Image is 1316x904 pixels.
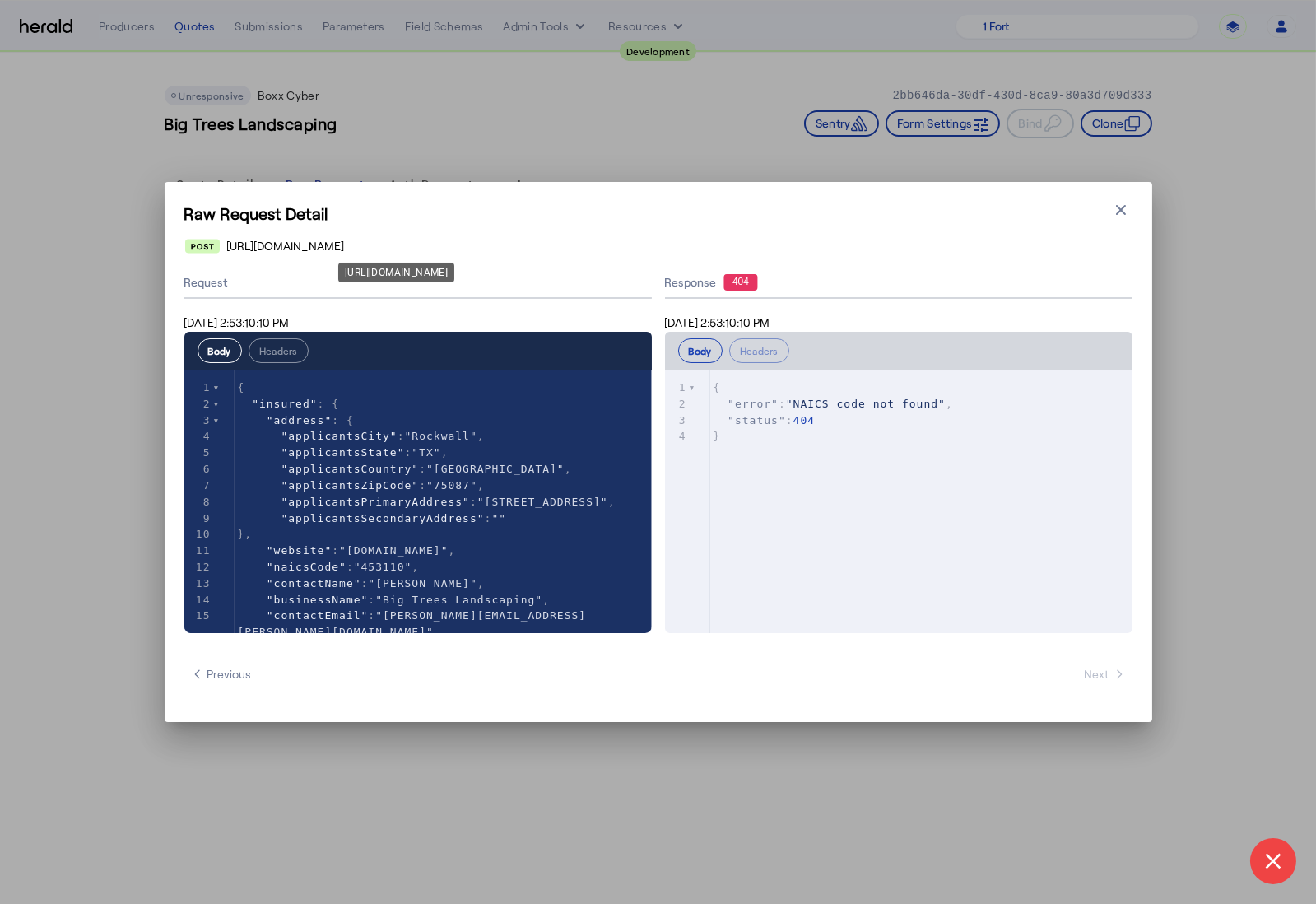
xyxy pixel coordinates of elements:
[184,380,213,396] div: 1
[267,609,369,622] span: "contactEmail"
[714,398,953,410] span: : ,
[375,594,542,606] span: "Big Trees Landscaping"
[184,315,290,329] span: [DATE] 2:53:10:10 PM
[184,478,213,494] div: 7
[786,398,946,410] span: "NAICS code not found"
[226,238,344,254] span: [URL][DOMAIN_NAME]
[238,577,485,589] span: : ,
[281,479,419,492] span: "applicantsZipCode"
[729,338,789,363] button: Headers
[184,526,213,543] div: 10
[665,380,689,396] div: 1
[426,479,477,492] span: "75087"
[238,544,456,557] span: : ,
[238,446,449,459] span: : ,
[426,463,565,475] span: "[GEOGRAPHIC_DATA]"
[339,544,448,557] span: "[DOMAIN_NAME]"
[281,512,484,524] span: "applicantsSecondaryAddress"
[184,510,213,527] div: 9
[191,666,252,683] span: Previous
[249,338,309,363] button: Headers
[184,412,213,429] div: 3
[238,463,572,475] span: : ,
[267,544,332,557] span: "website"
[184,396,213,412] div: 2
[793,414,815,426] span: 404
[281,496,470,508] span: "applicantsPrimaryAddress"
[184,559,213,575] div: 12
[732,276,748,287] text: 404
[665,412,689,429] div: 3
[184,608,213,624] div: 15
[281,430,397,442] span: "applicantsCity"
[184,659,258,689] button: Previous
[184,494,213,510] div: 8
[338,263,454,282] div: [URL][DOMAIN_NAME]
[184,202,1132,225] h1: Raw Request Detail
[267,594,369,606] span: "businessName"
[728,414,786,426] span: "status"
[238,414,354,426] span: : {
[238,528,253,540] span: },
[665,396,689,412] div: 2
[714,414,816,426] span: :
[184,592,213,608] div: 14
[714,381,721,394] span: {
[267,414,332,426] span: "address"
[198,338,242,363] button: Body
[354,561,412,573] span: "453110"
[252,398,317,410] span: "insured"
[238,381,245,394] span: {
[238,430,485,442] span: : ,
[184,461,213,478] div: 6
[267,577,361,589] span: "contactName"
[238,512,507,524] span: :
[238,479,485,492] span: : ,
[184,445,213,461] div: 5
[238,398,340,410] span: : {
[665,274,1132,291] div: Response
[184,575,213,592] div: 13
[238,609,587,638] span: : ,
[238,609,587,638] span: "[PERSON_NAME][EMAIL_ADDRESS][PERSON_NAME][DOMAIN_NAME]"
[281,446,404,459] span: "applicantsState"
[184,543,213,559] div: 11
[238,561,420,573] span: : ,
[665,428,689,445] div: 4
[665,315,770,329] span: [DATE] 2:53:10:10 PM
[238,594,551,606] span: : ,
[1078,659,1132,689] button: Next
[477,496,608,508] span: "[STREET_ADDRESS]"
[238,496,616,508] span: : ,
[1085,666,1126,683] span: Next
[267,561,346,573] span: "naicsCode"
[412,446,440,459] span: "TX"
[184,428,213,445] div: 4
[728,398,779,410] span: "error"
[184,268,652,299] div: Request
[714,430,721,442] span: }
[405,430,477,442] span: "Rockwall"
[368,577,477,589] span: "[PERSON_NAME]"
[491,512,506,524] span: ""
[281,463,419,475] span: "applicantsCountry"
[678,338,723,363] button: Body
